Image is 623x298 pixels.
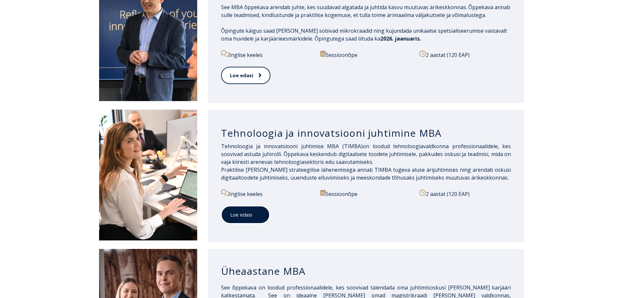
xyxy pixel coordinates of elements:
p: Inglise keeles [221,189,313,198]
img: DSC_2558 [99,110,197,240]
p: Sessioonõpe [320,50,412,59]
h3: Tehnoloogia ja innovatsiooni juhtimine MBA [221,127,511,139]
p: 2 aastat (120 EAP) [419,189,511,198]
p: Sessioonõpe [320,189,412,198]
p: Õpingute käigus saad [PERSON_NAME] sobivad mikrokraadid ning kujundada unikaalse spetsialiseerumi... [221,27,511,43]
p: Inglise keeles [221,50,313,59]
p: 2 aastat (120 EAP) [419,50,511,59]
span: 2026. jaanuaris. [380,35,421,42]
p: See MBA õppekava arendab juhte, kes suudavad algatada ja juhtida kasvu muutuvas ärikeskkonnas. Õp... [221,3,511,19]
a: Loe edasi [221,206,270,224]
span: Tehnoloogia ja innovatsiooni juhtimise MBA (TIMBA) [221,143,363,150]
span: Praktilise [PERSON_NAME] strateegilise lähenemisega annab TIMBA tugeva aluse ärijuhtimises ning a... [221,166,511,181]
h3: Üheaastane MBA [221,265,511,277]
span: on loodud tehnoloogiavaldkonna professionaalidele, kes soovivad astuda juhirolli. Õppekava kesken... [221,143,511,166]
a: Loe edasi [221,67,270,84]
